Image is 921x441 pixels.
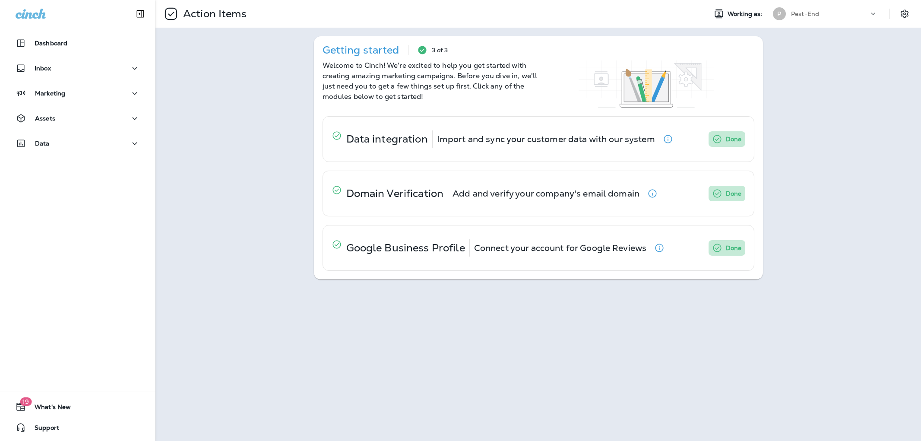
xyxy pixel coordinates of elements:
span: Support [26,424,59,435]
button: Inbox [9,60,147,77]
p: Connect your account for Google Reviews [474,244,646,251]
span: What's New [26,403,71,414]
p: Data [35,140,50,147]
button: Marketing [9,85,147,102]
p: Data integration [346,136,428,143]
p: Domain Verification [346,190,444,197]
p: Import and sync your customer data with our system [437,136,655,143]
button: Collapse Sidebar [128,5,152,22]
p: Done [726,188,742,199]
button: Dashboard [9,35,147,52]
p: Action Items [180,7,247,20]
p: 3 of 3 [432,47,448,54]
span: Working as: [728,10,764,18]
p: Pest-End [791,10,819,17]
p: Dashboard [35,40,67,47]
p: Inbox [35,65,51,72]
p: Getting started [323,47,399,54]
button: Support [9,419,147,436]
p: Assets [35,115,55,122]
p: Add and verify your company's email domain [453,190,639,197]
p: Marketing [35,90,65,97]
div: P [773,7,786,20]
button: Settings [897,6,912,22]
p: Google Business Profile [346,244,465,251]
button: Data [9,135,147,152]
span: 19 [20,397,32,406]
p: Done [726,134,742,144]
button: 19What's New [9,398,147,416]
p: Welcome to Cinch! We're excited to help you get started with creating amazing marketing campaigns... [323,60,538,102]
p: Done [726,243,742,253]
button: Assets [9,110,147,127]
